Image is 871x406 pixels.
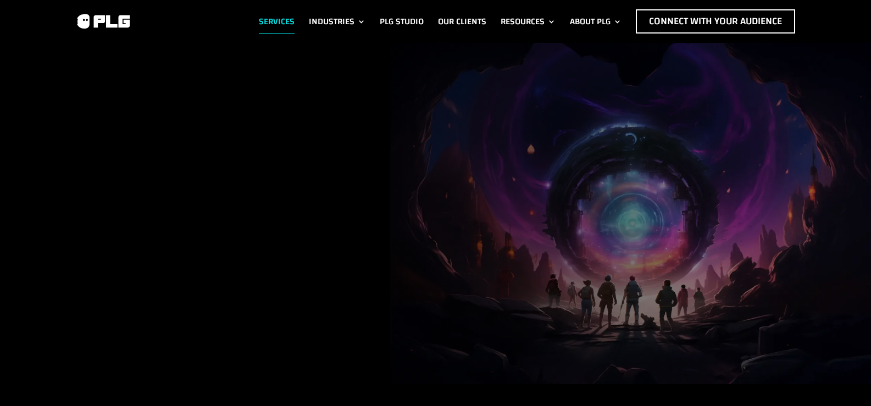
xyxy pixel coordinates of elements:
a: Resources [501,9,556,34]
a: Industries [309,9,365,34]
a: Our Clients [438,9,486,34]
a: PLG Studio [380,9,424,34]
a: Connect with Your Audience [636,9,795,34]
a: About PLG [570,9,622,34]
a: Services [259,9,295,34]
